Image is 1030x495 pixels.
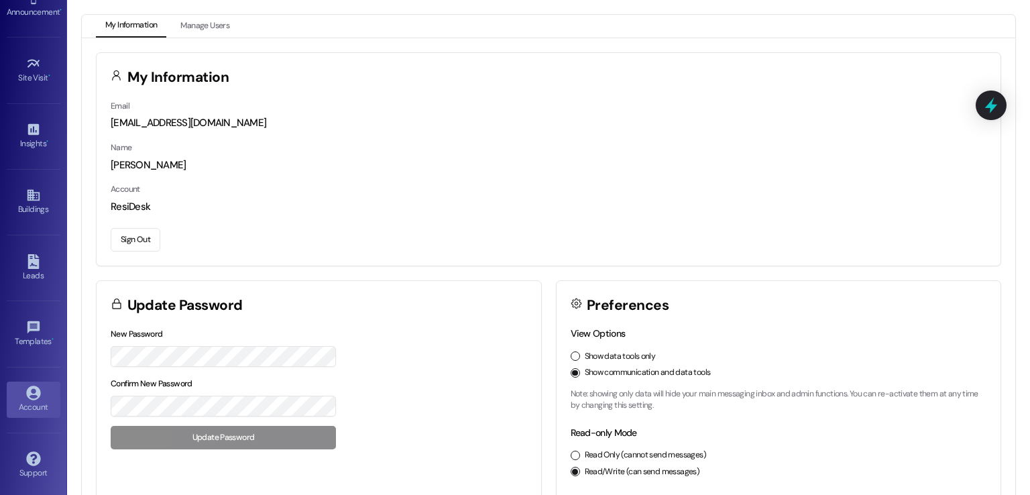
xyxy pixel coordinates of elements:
[585,466,700,478] label: Read/Write (can send messages)
[46,137,48,146] span: •
[571,327,626,339] label: View Options
[7,184,60,220] a: Buildings
[571,427,637,439] label: Read-only Mode
[7,316,60,352] a: Templates •
[7,52,60,89] a: Site Visit •
[171,15,239,38] button: Manage Users
[585,351,656,363] label: Show data tools only
[585,367,711,379] label: Show communication and data tools
[571,388,987,412] p: Note: showing only data will hide your main messaging inbox and admin functions. You can re-activ...
[585,449,706,461] label: Read Only (cannot send messages)
[7,447,60,484] a: Support
[111,329,163,339] label: New Password
[587,298,669,313] h3: Preferences
[7,118,60,154] a: Insights •
[48,71,50,80] span: •
[111,116,986,130] div: [EMAIL_ADDRESS][DOMAIN_NAME]
[7,250,60,286] a: Leads
[111,200,986,214] div: ResiDesk
[127,70,229,85] h3: My Information
[111,228,160,252] button: Sign Out
[111,158,986,172] div: [PERSON_NAME]
[111,101,129,111] label: Email
[52,335,54,344] span: •
[111,378,192,389] label: Confirm New Password
[111,142,132,153] label: Name
[96,15,166,38] button: My Information
[60,5,62,15] span: •
[7,382,60,418] a: Account
[111,184,140,195] label: Account
[127,298,243,313] h3: Update Password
